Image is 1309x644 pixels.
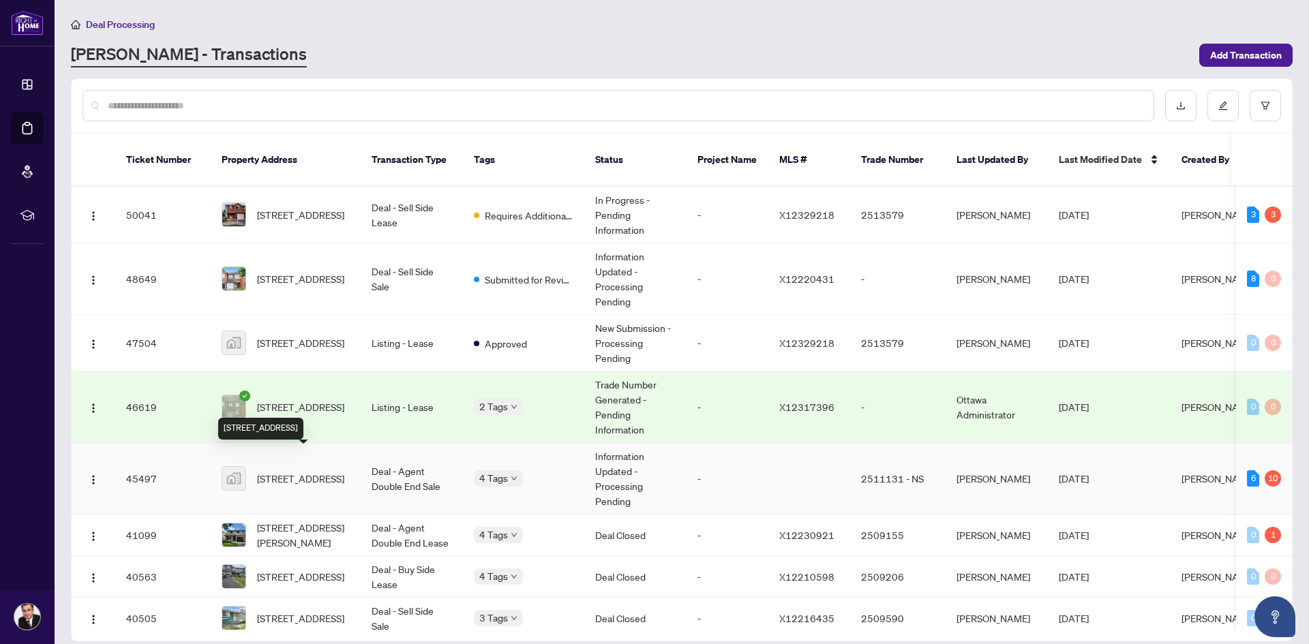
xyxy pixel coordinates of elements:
[584,315,687,371] td: New Submission - Processing Pending
[1247,527,1259,543] div: 0
[1165,90,1197,121] button: download
[946,598,1048,639] td: [PERSON_NAME]
[1265,335,1281,351] div: 0
[257,399,344,414] span: [STREET_ADDRESS]
[115,598,211,639] td: 40505
[779,529,834,541] span: X12230921
[257,207,344,222] span: [STREET_ADDRESS]
[115,556,211,598] td: 40563
[115,515,211,556] td: 41099
[257,611,344,626] span: [STREET_ADDRESS]
[115,243,211,315] td: 48649
[1247,610,1259,626] div: 0
[82,268,104,290] button: Logo
[1265,470,1281,487] div: 10
[82,204,104,226] button: Logo
[1182,337,1255,349] span: [PERSON_NAME]
[687,315,768,371] td: -
[463,134,584,187] th: Tags
[1247,206,1259,223] div: 3
[946,243,1048,315] td: [PERSON_NAME]
[511,532,517,538] span: down
[222,565,245,588] img: thumbnail-img
[1182,401,1255,413] span: [PERSON_NAME]
[511,573,517,580] span: down
[1261,101,1270,110] span: filter
[218,418,303,440] div: [STREET_ADDRESS]
[1199,44,1293,67] button: Add Transaction
[1182,529,1255,541] span: [PERSON_NAME]
[71,20,80,29] span: home
[1171,134,1252,187] th: Created By
[850,187,946,243] td: 2513579
[82,396,104,418] button: Logo
[946,315,1048,371] td: [PERSON_NAME]
[88,275,99,286] img: Logo
[511,475,517,482] span: down
[82,566,104,587] button: Logo
[11,10,44,35] img: logo
[1247,568,1259,585] div: 0
[1265,271,1281,287] div: 0
[222,331,245,354] img: thumbnail-img
[82,524,104,546] button: Logo
[361,243,463,315] td: Deal - Sell Side Sale
[946,371,1048,443] td: Ottawa Administrator
[361,515,463,556] td: Deal - Agent Double End Lease
[584,556,687,598] td: Deal Closed
[479,610,508,626] span: 3 Tags
[361,598,463,639] td: Deal - Sell Side Sale
[850,134,946,187] th: Trade Number
[584,371,687,443] td: Trade Number Generated - Pending Information
[850,243,946,315] td: -
[222,523,245,547] img: thumbnail-img
[222,203,245,226] img: thumbnail-img
[479,568,508,584] span: 4 Tags
[687,515,768,556] td: -
[1265,206,1281,223] div: 3
[1182,472,1255,485] span: [PERSON_NAME]
[361,187,463,243] td: Deal - Sell Side Lease
[1265,527,1281,543] div: 1
[115,315,211,371] td: 47504
[687,443,768,515] td: -
[257,569,344,584] span: [STREET_ADDRESS]
[584,443,687,515] td: Information Updated - Processing Pending
[361,315,463,371] td: Listing - Lease
[257,335,344,350] span: [STREET_ADDRESS]
[850,315,946,371] td: 2513579
[946,556,1048,598] td: [PERSON_NAME]
[850,515,946,556] td: 2509155
[1059,152,1142,167] span: Last Modified Date
[687,243,768,315] td: -
[222,267,245,290] img: thumbnail-img
[946,443,1048,515] td: [PERSON_NAME]
[1059,612,1089,624] span: [DATE]
[687,187,768,243] td: -
[1182,273,1255,285] span: [PERSON_NAME]
[257,271,344,286] span: [STREET_ADDRESS]
[1059,529,1089,541] span: [DATE]
[1247,271,1259,287] div: 8
[946,134,1048,187] th: Last Updated By
[768,134,850,187] th: MLS #
[1247,470,1259,487] div: 6
[88,211,99,221] img: Logo
[222,395,245,418] img: thumbnail-img
[88,572,99,583] img: Logo
[779,612,834,624] span: X12216435
[71,43,307,67] a: [PERSON_NAME] - Transactions
[687,598,768,639] td: -
[14,604,40,630] img: Profile Icon
[1182,209,1255,221] span: [PERSON_NAME]
[1250,90,1281,121] button: filter
[1265,568,1281,585] div: 0
[779,337,834,349] span: X12329218
[687,556,768,598] td: -
[850,556,946,598] td: 2509206
[479,399,508,414] span: 2 Tags
[1059,401,1089,413] span: [DATE]
[779,570,834,583] span: X12210598
[88,531,99,542] img: Logo
[361,443,463,515] td: Deal - Agent Double End Sale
